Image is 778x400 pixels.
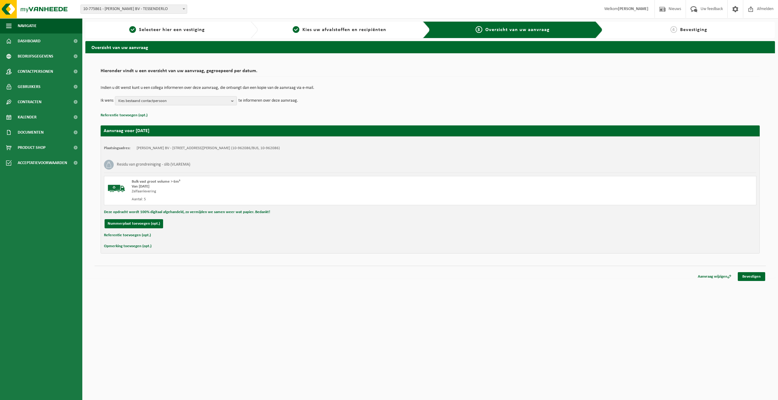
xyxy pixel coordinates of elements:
[261,26,418,33] a: 2Kies uw afvalstoffen en recipiënten
[132,189,455,194] div: Zelfaanlevering
[18,18,37,33] span: Navigatie
[107,179,126,198] img: BL-SO-LV.png
[18,125,44,140] span: Documenten
[680,27,707,32] span: Bevestiging
[693,272,736,281] a: Aanvraag wijzigen
[105,219,163,228] button: Nummerplaat toevoegen (opt.)
[18,94,41,110] span: Contracten
[738,272,765,281] a: Bevestigen
[129,26,136,33] span: 1
[104,242,152,250] button: Opmerking toevoegen (opt.)
[18,49,53,64] span: Bedrijfsgegevens
[238,96,298,105] p: te informeren over deze aanvraag.
[101,111,148,119] button: Referentie toevoegen (opt.)
[137,146,280,151] td: [PERSON_NAME] BV - [STREET_ADDRESS][PERSON_NAME] (10-962086/BUS, 10-962086)
[18,33,41,49] span: Dashboard
[101,96,113,105] p: Ik wens
[485,27,550,32] span: Overzicht van uw aanvraag
[18,110,37,125] span: Kalender
[115,96,237,105] button: Kies bestaand contactpersoon
[85,41,775,53] h2: Overzicht van uw aanvraag
[132,184,149,188] strong: Van [DATE]
[132,197,455,202] div: Aantal: 5
[18,140,45,155] span: Product Shop
[18,155,67,170] span: Acceptatievoorwaarden
[670,26,677,33] span: 4
[302,27,386,32] span: Kies uw afvalstoffen en recipiënten
[118,96,229,106] span: Kies bestaand contactpersoon
[81,5,187,13] span: 10-775861 - YVES MAES BV - TESSENDERLO
[117,160,190,170] h3: Residu van grondreiniging - slib (VLAREMA)
[101,68,760,77] h2: Hieronder vindt u een overzicht van uw aanvraag, gegroepeerd per datum.
[476,26,482,33] span: 3
[104,208,270,216] button: Deze opdracht wordt 100% digitaal afgehandeld, zo vermijden we samen weer wat papier. Bedankt!
[293,26,299,33] span: 2
[139,27,205,32] span: Selecteer hier een vestiging
[104,128,149,133] strong: Aanvraag voor [DATE]
[18,79,41,94] span: Gebruikers
[132,180,180,184] span: Bulk vast groot volume > 6m³
[101,86,760,90] p: Indien u dit wenst kunt u een collega informeren over deze aanvraag, die ontvangt dan een kopie v...
[618,7,648,11] strong: [PERSON_NAME]
[88,26,246,33] a: 1Selecteer hier een vestiging
[18,64,53,79] span: Contactpersonen
[80,5,187,14] span: 10-775861 - YVES MAES BV - TESSENDERLO
[104,146,130,150] strong: Plaatsingsadres:
[104,231,151,239] button: Referentie toevoegen (opt.)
